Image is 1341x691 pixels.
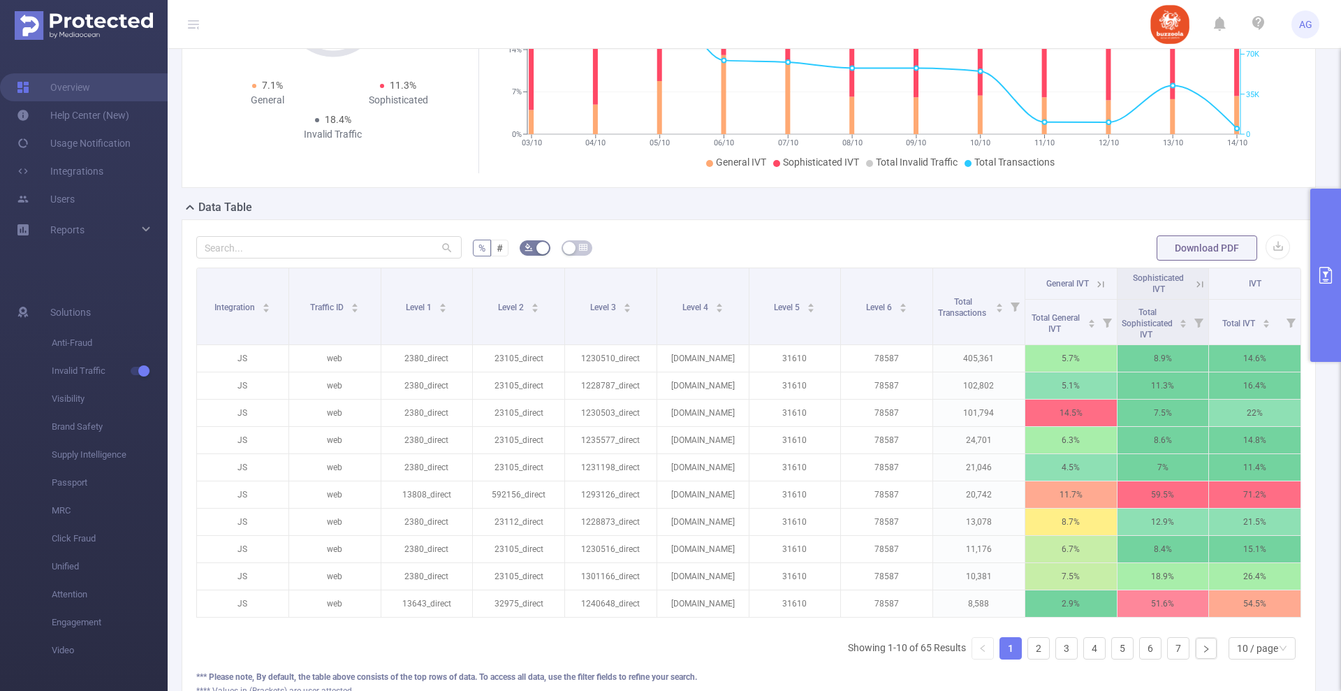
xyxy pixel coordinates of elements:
p: 21,046 [933,454,1025,481]
div: Sort [899,301,907,310]
p: web [289,481,381,508]
p: 78587 [841,509,932,535]
p: 6.3% [1025,427,1117,453]
tspan: 09/10 [906,138,926,147]
p: 31610 [749,509,841,535]
a: Users [17,185,75,213]
i: icon: caret-up [807,301,815,305]
i: icon: caret-down [1262,322,1270,326]
p: 78587 [841,454,932,481]
p: 23105_direct [473,427,564,453]
a: 7 [1168,638,1189,659]
span: Level 5 [774,303,802,312]
i: icon: caret-down [439,307,447,311]
li: 6 [1139,637,1162,660]
i: icon: caret-down [1087,322,1095,326]
p: 31610 [749,536,841,562]
p: 1301166_direct [565,563,657,590]
p: web [289,563,381,590]
span: Total IVT [1222,319,1257,328]
span: General IVT [716,157,766,168]
p: 23105_direct [473,400,564,426]
tspan: 14% [508,45,522,54]
div: Sophisticated [333,93,464,108]
p: 78587 [841,372,932,399]
i: icon: caret-down [263,307,270,311]
span: Sophisticated IVT [783,157,859,168]
p: 1231198_direct [565,454,657,481]
span: Total Transactions [974,157,1055,168]
p: 31610 [749,563,841,590]
li: Next Page [1195,637,1217,660]
span: Brand Safety [52,413,168,441]
i: Filter menu [1005,268,1025,344]
p: 8.9% [1117,345,1209,372]
i: icon: down [1279,644,1287,654]
p: web [289,372,381,399]
p: 78587 [841,563,932,590]
span: Attention [52,581,168,609]
i: icon: right [1202,645,1210,653]
p: 14.8% [1209,427,1300,453]
p: 102,802 [933,372,1025,399]
i: icon: caret-up [439,301,447,305]
i: icon: caret-up [623,301,631,305]
p: web [289,400,381,426]
p: [DOMAIN_NAME] [657,481,749,508]
p: [DOMAIN_NAME] [657,563,749,590]
p: 2380_direct [381,454,473,481]
a: Overview [17,73,90,101]
p: 1230516_direct [565,536,657,562]
p: [DOMAIN_NAME] [657,372,749,399]
div: Sort [715,301,724,310]
a: Help Center (New) [17,101,129,129]
i: icon: caret-up [715,301,723,305]
p: JS [197,590,288,617]
p: 1228873_direct [565,509,657,535]
p: 2380_direct [381,427,473,453]
span: Click Fraud [52,525,168,553]
p: 78587 [841,345,932,372]
div: General [202,93,333,108]
tspan: 70K [1246,50,1259,59]
p: 5.1% [1025,372,1117,399]
p: 11,176 [933,536,1025,562]
p: 1240648_direct [565,590,657,617]
tspan: 03/10 [521,138,541,147]
span: Visibility [52,385,168,413]
p: 1230503_direct [565,400,657,426]
p: 20,742 [933,481,1025,508]
div: Sort [1262,317,1270,326]
a: 2 [1028,638,1049,659]
p: 23112_direct [473,509,564,535]
span: % [478,242,485,254]
i: icon: caret-up [532,301,539,305]
p: JS [197,427,288,453]
p: 11.3% [1117,372,1209,399]
tspan: 05/10 [650,138,670,147]
p: 8.4% [1117,536,1209,562]
p: 31610 [749,481,841,508]
p: web [289,509,381,535]
a: Reports [50,216,85,244]
p: 8,588 [933,590,1025,617]
span: 7.1% [262,80,283,91]
p: 31610 [749,454,841,481]
p: 14.6% [1209,345,1300,372]
p: 2380_direct [381,563,473,590]
a: 6 [1140,638,1161,659]
p: 7.5% [1117,400,1209,426]
p: 2380_direct [381,345,473,372]
p: 32975_direct [473,590,564,617]
p: JS [197,454,288,481]
p: [DOMAIN_NAME] [657,454,749,481]
tspan: 06/10 [713,138,733,147]
p: 23105_direct [473,454,564,481]
i: icon: table [579,243,587,252]
span: MRC [52,497,168,525]
tspan: 7% [512,88,522,97]
p: [DOMAIN_NAME] [657,427,749,453]
p: 6.7% [1025,536,1117,562]
p: JS [197,372,288,399]
span: Engagement [52,609,168,637]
